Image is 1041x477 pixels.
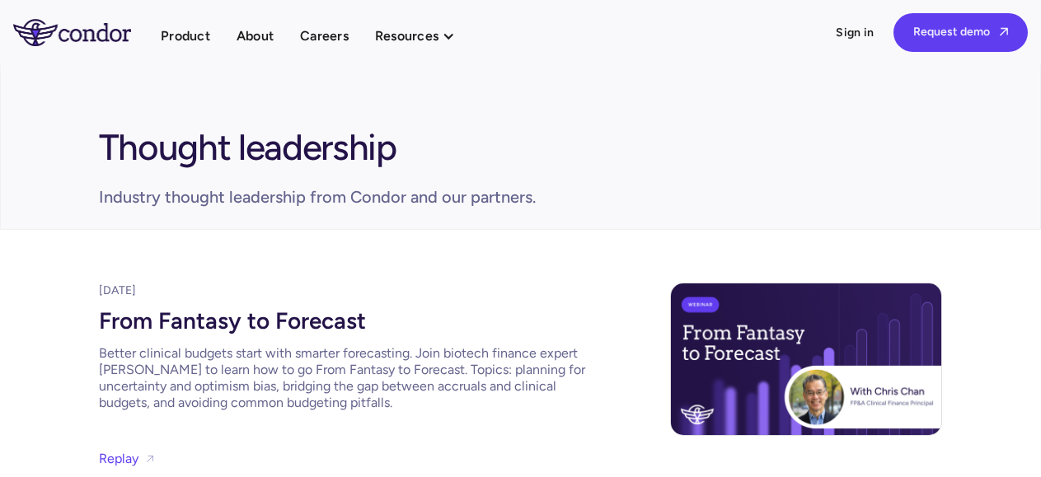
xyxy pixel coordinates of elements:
a: Request demo [893,13,1028,52]
a: home [13,19,161,45]
a: From Fantasy to ForecastBetter clinical budgets start with smarter forecasting. Join biotech fina... [99,299,593,411]
a: Product [161,25,210,47]
div: [DATE] [99,283,657,299]
div: Resources [375,25,471,47]
a: Sign in [836,25,874,41]
div: Better clinical budgets start with smarter forecasting. Join biotech finance expert [PERSON_NAME]... [99,345,593,411]
div: Resources [375,25,438,47]
a: Replay [99,447,138,470]
h1: Thought leadership [99,118,396,171]
div: Industry thought leadership from Condor and our partners. [99,185,536,208]
a: About [237,25,274,47]
span:  [1000,26,1008,37]
div: From Fantasy to Forecast [99,299,593,339]
a: Careers [300,25,349,47]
